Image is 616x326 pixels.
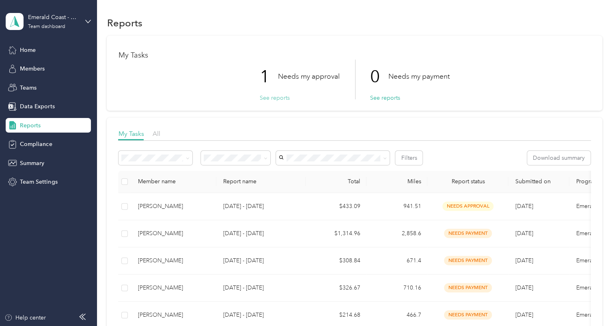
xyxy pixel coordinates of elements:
[20,84,37,92] span: Teams
[138,283,210,292] div: [PERSON_NAME]
[515,284,533,291] span: [DATE]
[515,311,533,318] span: [DATE]
[515,257,533,264] span: [DATE]
[131,171,216,193] th: Member name
[508,171,569,193] th: Submitted on
[28,24,65,29] div: Team dashboard
[138,311,210,320] div: [PERSON_NAME]
[223,256,299,265] p: [DATE] - [DATE]
[4,313,46,322] button: Help center
[20,178,57,186] span: Team Settings
[306,275,366,302] td: $326.67
[20,102,54,111] span: Data Exports
[527,151,590,165] button: Download summary
[278,71,339,81] p: Needs my approval
[223,311,299,320] p: [DATE] - [DATE]
[138,229,210,238] div: [PERSON_NAME]
[444,310,492,320] span: needs payment
[370,94,400,102] button: See reports
[20,159,44,167] span: Summary
[366,247,427,275] td: 671.4
[223,283,299,292] p: [DATE] - [DATE]
[306,220,366,247] td: $1,314.96
[370,60,388,94] p: 0
[388,71,449,81] p: Needs my payment
[571,281,616,326] iframe: Everlance-gr Chat Button Frame
[444,229,492,238] span: needs payment
[152,130,160,137] span: All
[118,130,144,137] span: My Tasks
[20,46,36,54] span: Home
[515,230,533,237] span: [DATE]
[138,256,210,265] div: [PERSON_NAME]
[444,256,492,265] span: needs payment
[306,193,366,220] td: $433.09
[434,178,502,185] span: Report status
[28,13,79,21] div: Emerald Coast - 30A (formerly Beach Girls)
[138,202,210,211] div: [PERSON_NAME]
[306,247,366,275] td: $308.84
[223,202,299,211] p: [DATE] - [DATE]
[118,51,590,60] h1: My Tasks
[107,19,142,27] h1: Reports
[138,178,210,185] div: Member name
[259,94,289,102] button: See reports
[373,178,421,185] div: Miles
[223,229,299,238] p: [DATE] - [DATE]
[515,203,533,210] span: [DATE]
[312,178,360,185] div: Total
[20,64,45,73] span: Members
[366,220,427,247] td: 2,858.6
[395,151,422,165] button: Filters
[366,193,427,220] td: 941.51
[366,275,427,302] td: 710.16
[259,60,278,94] p: 1
[20,140,52,148] span: Compliance
[216,171,306,193] th: Report name
[442,202,493,211] span: needs approval
[444,283,492,292] span: needs payment
[20,121,41,130] span: Reports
